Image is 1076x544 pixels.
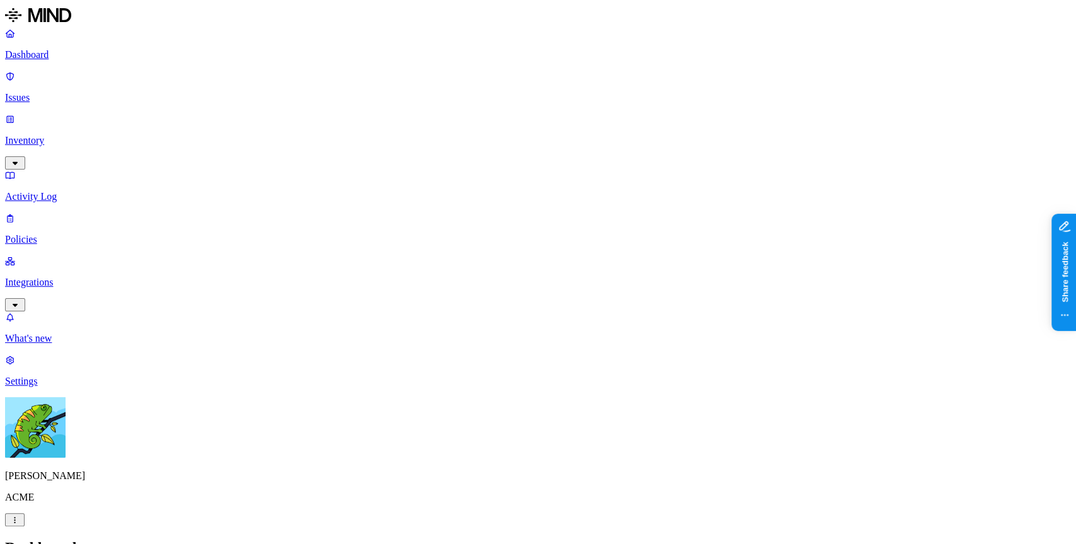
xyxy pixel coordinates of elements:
a: Inventory [5,113,1071,168]
p: Settings [5,376,1071,387]
p: ACME [5,492,1071,503]
a: Settings [5,354,1071,387]
p: Policies [5,234,1071,245]
p: Activity Log [5,191,1071,202]
a: Issues [5,71,1071,103]
a: Dashboard [5,28,1071,61]
img: MIND [5,5,71,25]
p: Dashboard [5,49,1071,61]
p: Inventory [5,135,1071,146]
a: Activity Log [5,170,1071,202]
a: What's new [5,311,1071,344]
p: What's new [5,333,1071,344]
img: Yuval Meshorer [5,397,66,458]
a: Policies [5,212,1071,245]
p: Integrations [5,277,1071,288]
a: MIND [5,5,1071,28]
p: Issues [5,92,1071,103]
a: Integrations [5,255,1071,310]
